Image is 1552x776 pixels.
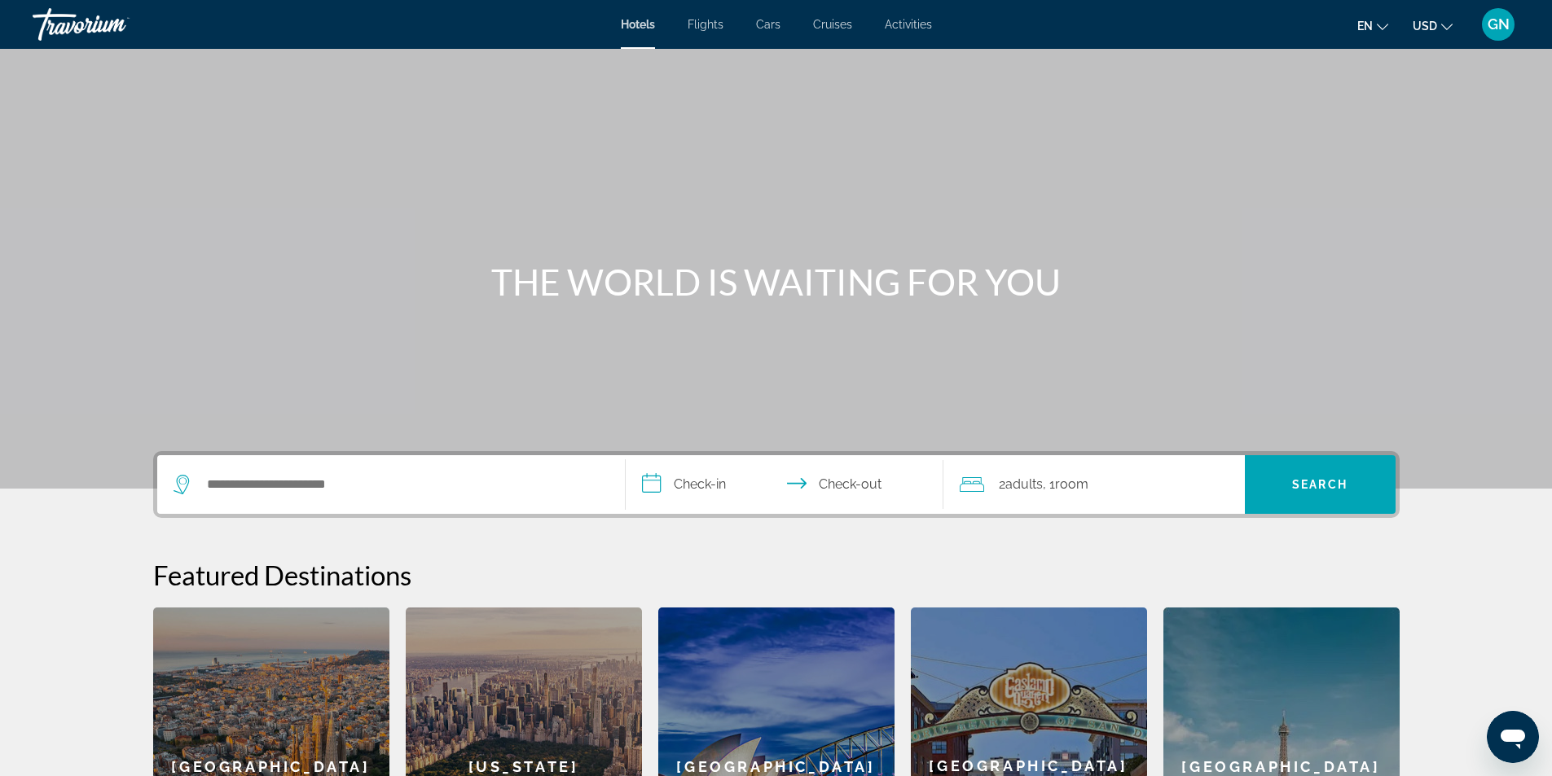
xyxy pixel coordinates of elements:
[205,472,600,497] input: Search hotel destination
[1357,14,1388,37] button: Change language
[1413,14,1453,37] button: Change currency
[1487,711,1539,763] iframe: Кнопка запуска окна обмена сообщениями
[33,3,196,46] a: Travorium
[157,455,1396,514] div: Search widget
[1477,7,1519,42] button: User Menu
[688,18,723,31] a: Flights
[1488,16,1510,33] span: GN
[756,18,780,31] a: Cars
[1413,20,1437,33] span: USD
[1357,20,1373,33] span: en
[1245,455,1396,514] button: Search
[626,455,943,514] button: Select check in and out date
[1055,476,1088,492] span: Room
[943,455,1245,514] button: Travelers: 2 adults, 0 children
[153,559,1400,591] h2: Featured Destinations
[885,18,932,31] a: Activities
[813,18,852,31] a: Cruises
[1292,478,1348,491] span: Search
[1005,476,1043,492] span: Adults
[471,261,1082,303] h1: THE WORLD IS WAITING FOR YOU
[621,18,655,31] a: Hotels
[1043,473,1088,496] span: , 1
[999,473,1043,496] span: 2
